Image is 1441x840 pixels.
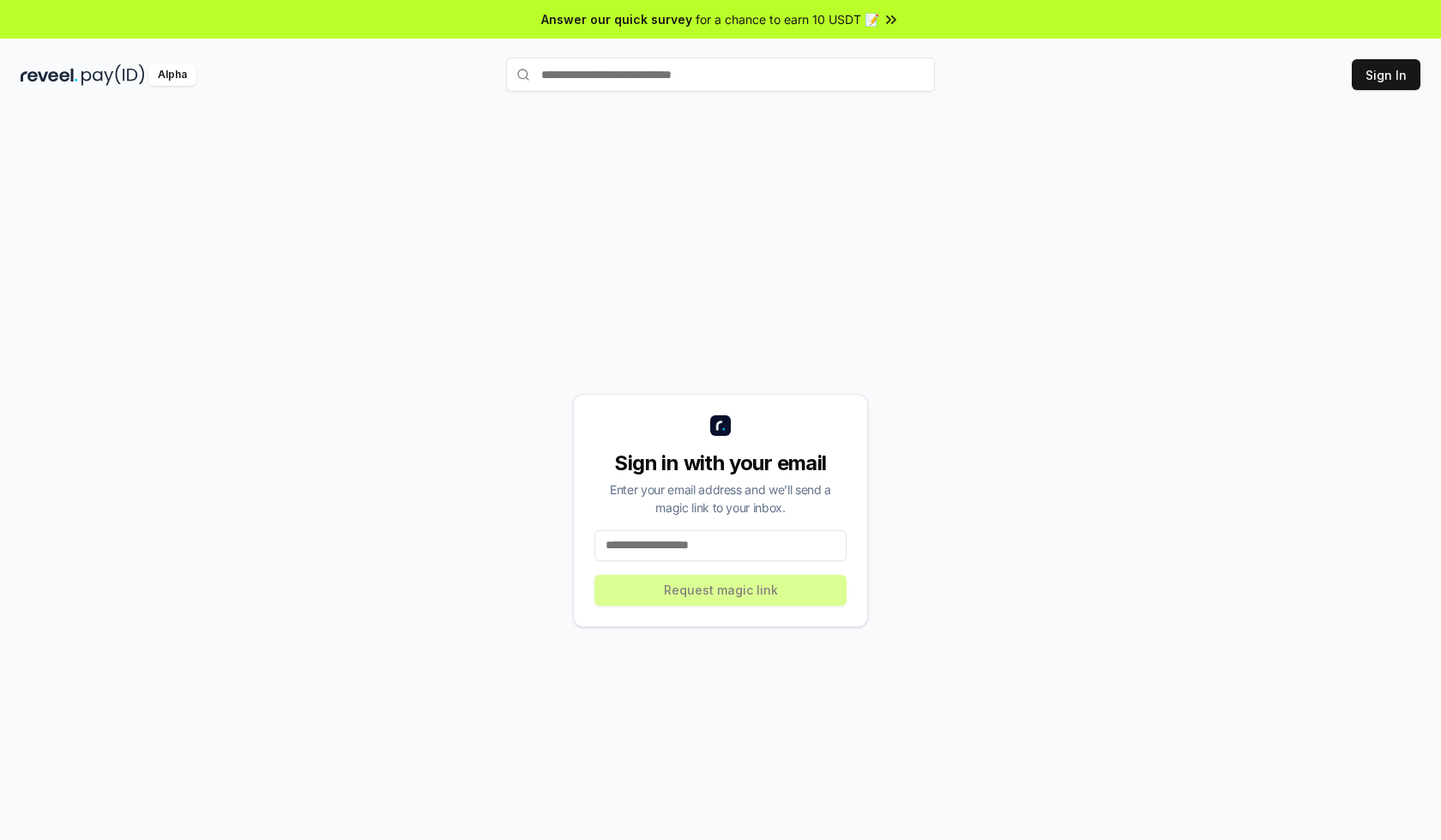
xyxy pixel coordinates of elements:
[696,10,879,28] span: for a chance to earn 10 USDT 📝
[710,415,731,436] img: logo_small
[148,64,196,86] div: Alpha
[541,10,692,28] span: Answer our quick survey
[1352,59,1420,90] button: Sign In
[594,480,847,517] div: Enter your email address and we’ll send a magic link to your inbox.
[81,64,145,86] img: pay_id
[594,450,847,477] div: Sign in with your email
[21,64,78,86] img: reveel_dark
